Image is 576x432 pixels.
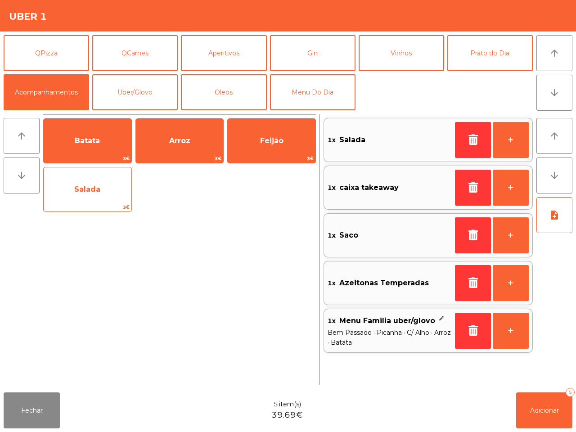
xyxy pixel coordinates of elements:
button: Prato do Dia [447,35,533,71]
span: Feijão [260,136,283,145]
button: + [493,217,529,253]
i: arrow_downward [549,87,560,98]
button: QPizza [4,35,89,71]
span: Salada [74,185,100,193]
button: note_add [536,197,572,233]
i: arrow_downward [16,170,27,181]
i: note_add [549,210,560,220]
span: Saco [339,229,358,242]
span: Azeitonas Temperadas [339,276,429,290]
span: 3€ [228,154,315,163]
span: 5 [274,400,278,409]
div: 5 [566,388,575,397]
button: Aperitivos [181,35,266,71]
span: Adicionar [530,406,559,414]
button: Adicionar5 [516,392,572,428]
button: Fechar [4,392,60,428]
button: Acompanhamentos [4,74,89,110]
button: Uber/Glovo [92,74,178,110]
span: Menu Familia uber/glovo [339,314,435,328]
button: Menu Do Dia [270,74,355,110]
button: Vinhos [359,35,444,71]
button: arrow_downward [536,157,572,193]
button: + [493,122,529,158]
button: + [493,170,529,206]
span: 1x [328,181,336,194]
button: + [493,313,529,349]
span: item(s) [279,400,301,409]
button: arrow_upward [536,35,572,71]
span: Batata [75,136,100,145]
button: Gin [270,35,355,71]
button: QCarnes [92,35,178,71]
span: 1x [328,314,336,328]
i: arrow_downward [549,170,560,181]
button: arrow_upward [4,118,40,154]
span: 3€ [136,154,224,163]
span: 1x [328,276,336,290]
button: Oleos [181,74,266,110]
h4: Uber 1 [9,10,47,23]
span: Bem Passado · Picanha · C/ Alho · Arroz · Batata [328,328,451,347]
button: arrow_downward [536,75,572,111]
i: arrow_upward [16,130,27,141]
button: arrow_downward [4,157,40,193]
span: 3€ [44,203,131,211]
span: 1x [328,229,336,242]
span: 39.69€ [271,409,303,421]
i: arrow_upward [549,48,560,58]
span: Salada [339,133,365,147]
i: arrow_upward [549,130,560,141]
span: 3€ [44,154,131,163]
button: arrow_upward [536,118,572,154]
span: Arroz [169,136,190,145]
button: + [493,265,529,301]
span: 1x [328,133,336,147]
span: caixa takeaway [339,181,399,194]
